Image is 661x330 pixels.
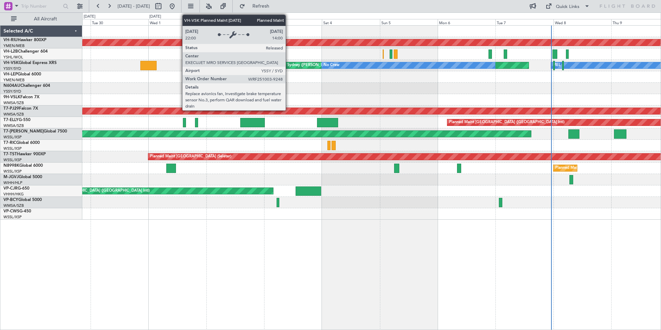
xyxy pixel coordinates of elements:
a: VH-L2BChallenger 604 [3,49,48,54]
a: 9H-VSLKFalcon 7X [3,95,39,99]
div: [DATE] [84,14,95,20]
a: VH-RIUHawker 800XP [3,38,46,42]
span: N604AU [3,84,20,88]
div: [DATE] [149,14,161,20]
a: YSSY/SYD [3,66,21,71]
div: MEL [553,60,561,71]
div: Tue 7 [495,19,553,25]
div: Wed 1 [148,19,206,25]
a: T7-ELLYG-550 [3,118,30,122]
a: N604AUChallenger 604 [3,84,50,88]
span: VP-BCY [3,198,18,202]
a: WSSL/XSP [3,146,22,151]
span: VP-CJR [3,186,18,191]
a: VP-CWSG-450 [3,209,31,213]
div: Wed 8 [553,19,611,25]
div: Sat 4 [322,19,380,25]
div: Quick Links [556,3,579,10]
a: YSHL/WOL [3,55,23,60]
a: T7-RICGlobal 6000 [3,141,40,145]
div: Planned Maint [GEOGRAPHIC_DATA] ([GEOGRAPHIC_DATA] Intl) [34,186,150,196]
a: WSSL/XSP [3,157,22,163]
a: N8998KGlobal 6000 [3,164,43,168]
a: WSSL/XSP [3,169,22,174]
a: YMEN/MEB [3,43,25,48]
a: M-JGVJGlobal 5000 [3,175,42,179]
a: WSSL/XSP [3,135,22,140]
div: Tue 30 [91,19,148,25]
span: T7-ELLY [3,118,19,122]
a: WIHH/HLP [3,180,22,185]
a: VP-CJRG-650 [3,186,29,191]
a: T7-[PERSON_NAME]Global 7500 [3,129,67,134]
a: VH-LEPGlobal 6000 [3,72,41,76]
div: Planned Maint Sydney ([PERSON_NAME] Intl) [261,60,341,71]
a: VH-VSKGlobal Express XRS [3,61,57,65]
span: VH-L2B [3,49,18,54]
span: M-JGVJ [3,175,19,179]
span: Refresh [246,4,276,9]
span: VH-VSK [3,61,19,65]
div: Planned Maint [GEOGRAPHIC_DATA] (Seletar) [555,163,636,173]
a: WMSA/SZB [3,112,24,117]
a: WMSA/SZB [3,100,24,106]
span: VH-LEP [3,72,18,76]
span: T7-TST [3,152,17,156]
span: N8998K [3,164,19,168]
div: Thu 2 [206,19,264,25]
a: WMSA/SZB [3,203,24,208]
a: VHHH/HKG [3,192,24,197]
div: Planned Maint [GEOGRAPHIC_DATA] ([GEOGRAPHIC_DATA] Intl) [449,117,565,128]
span: VH-RIU [3,38,18,42]
div: Fri 3 [264,19,322,25]
a: YMEN/MEB [3,77,25,83]
span: T7-[PERSON_NAME] [3,129,44,134]
div: Planned Maint [GEOGRAPHIC_DATA] (Seletar) [150,152,231,162]
span: T7-RIC [3,141,16,145]
button: Quick Links [542,1,593,12]
span: [DATE] - [DATE] [118,3,150,9]
a: VP-BCYGlobal 5000 [3,198,42,202]
a: WMSA/SZB [3,123,24,128]
a: T7-PJ29Falcon 7X [3,107,38,111]
a: T7-TSTHawker 900XP [3,152,46,156]
span: T7-PJ29 [3,107,19,111]
div: Sun 5 [380,19,438,25]
div: Mon 6 [438,19,495,25]
button: All Aircraft [8,13,75,25]
input: Trip Number [21,1,61,11]
span: 9H-VSLK [3,95,20,99]
a: YSSY/SYD [3,89,21,94]
span: VP-CWS [3,209,19,213]
div: No Crew [324,60,339,71]
a: WSSL/XSP [3,214,22,220]
button: Refresh [236,1,278,12]
span: All Aircraft [18,17,73,21]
